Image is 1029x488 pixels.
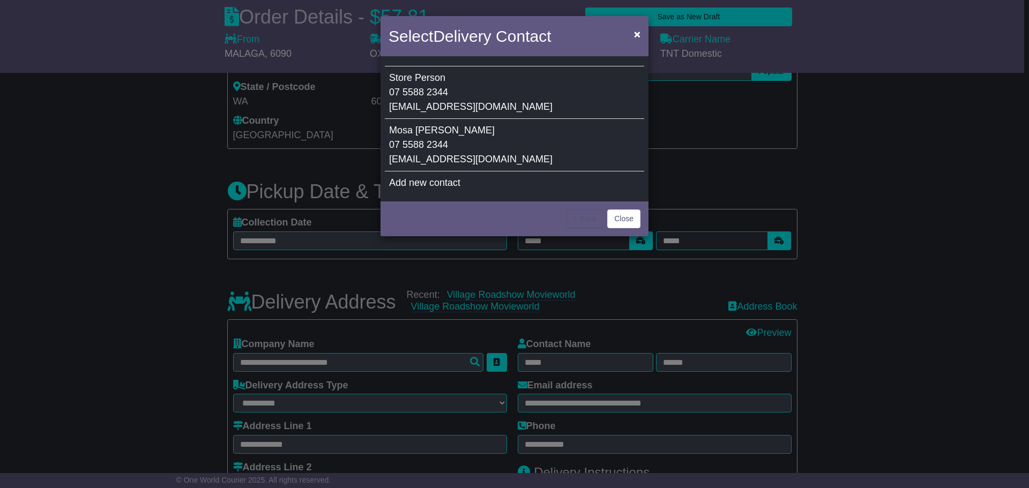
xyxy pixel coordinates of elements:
button: < Back [566,209,603,228]
span: Person [415,72,445,83]
span: Mosa [389,125,413,136]
span: 07 5588 2344 [389,139,448,150]
span: Store [389,72,412,83]
span: 07 5588 2344 [389,87,448,97]
span: [EMAIL_ADDRESS][DOMAIN_NAME] [389,101,553,112]
button: Close [607,209,640,228]
span: [EMAIL_ADDRESS][DOMAIN_NAME] [389,154,553,164]
span: Delivery [433,27,491,45]
span: [PERSON_NAME] [415,125,495,136]
span: Contact [496,27,551,45]
button: Close [629,23,646,45]
span: × [634,28,640,40]
span: Add new contact [389,177,460,188]
h4: Select [389,24,551,48]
